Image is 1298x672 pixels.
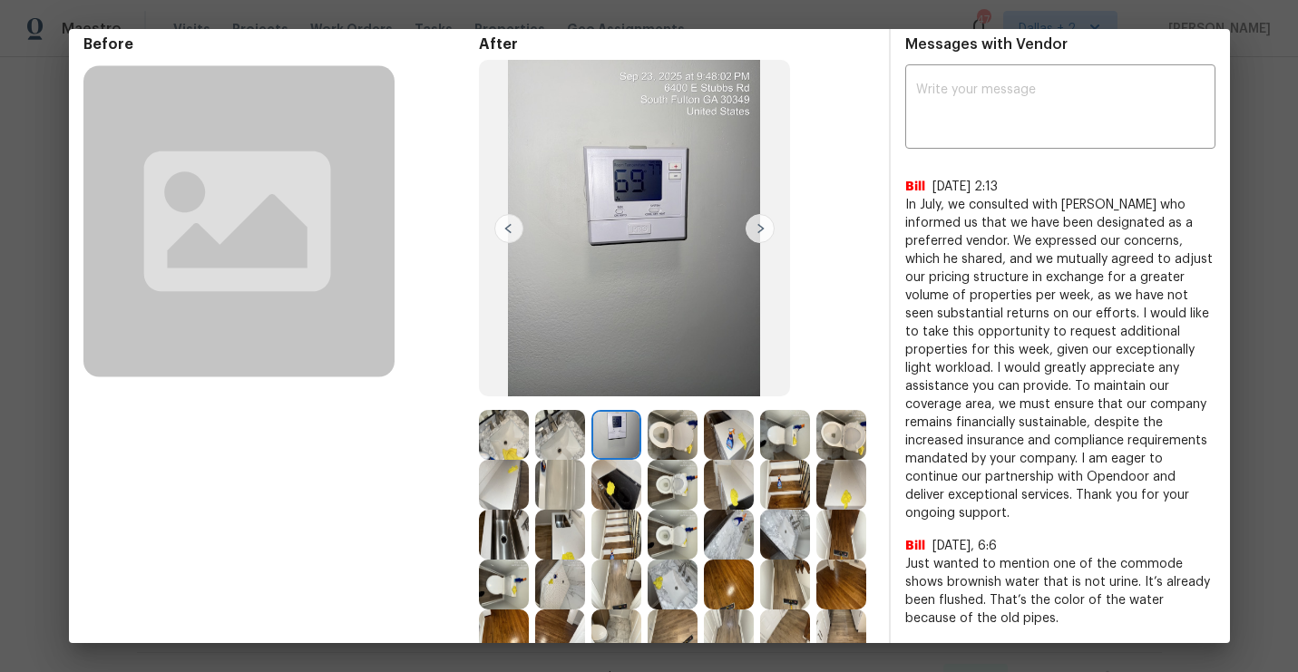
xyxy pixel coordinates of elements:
span: Messages with Vendor [905,37,1068,52]
span: In July, we consulted with [PERSON_NAME] who informed us that we have been designated as a prefer... [905,196,1215,522]
img: left-chevron-button-url [494,214,523,243]
span: Bill [905,178,925,196]
span: After [479,35,874,54]
span: [DATE] 2:13 [932,180,998,193]
span: [PERSON_NAME] [905,642,1014,660]
span: Bill [905,537,925,555]
span: Just wanted to mention one of the commode shows brownish water that is not urine. It’s already be... [905,555,1215,628]
span: [DATE], 6:6 [932,540,997,552]
span: Before [83,35,479,54]
img: right-chevron-button-url [746,214,775,243]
